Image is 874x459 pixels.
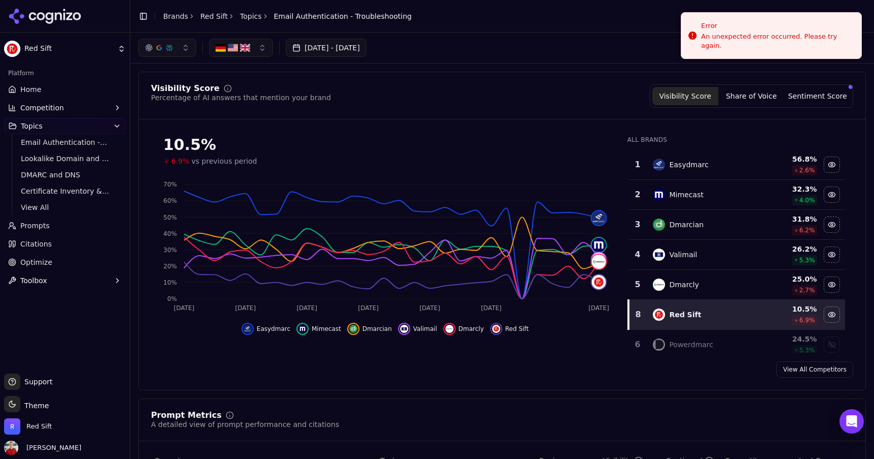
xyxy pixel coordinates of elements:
tspan: [DATE] [588,304,609,312]
span: Lookalike Domain and Brand Protection [21,154,109,164]
button: Toolbox [4,272,126,289]
span: Email Authentication - Troubleshooting [274,11,412,21]
tspan: 10% [163,279,177,286]
a: Email Authentication - Top of Funnel [17,135,113,149]
span: Theme [20,402,49,410]
span: Red Sift [24,44,113,53]
img: dmarcly [445,325,454,333]
div: 5 [632,279,643,291]
div: 10.5 % [761,304,817,314]
tspan: 50% [163,214,177,221]
span: Certificate Inventory & Monitoring [21,186,109,196]
a: View All [17,200,113,215]
div: A detailed view of prompt performance and citations [151,419,339,430]
div: Prompt Metrics [151,411,222,419]
span: DMARC and DNS [21,170,109,180]
img: powerdmarc [653,339,665,351]
span: 6.2 % [799,226,815,234]
img: DE [216,43,226,53]
div: 10.5% [163,136,607,154]
span: Email Authentication - Top of Funnel [21,137,109,147]
button: Show powerdmarc data [824,336,840,353]
img: valimail [592,253,606,267]
a: DMARC and DNS [17,168,113,182]
tspan: [DATE] [481,304,502,312]
span: Dmarcian [363,325,392,333]
nav: breadcrumb [163,11,412,21]
button: Hide mimecast data [296,323,341,335]
div: Dmarcian [669,220,703,230]
span: View All [21,202,109,212]
tspan: [DATE] [358,304,379,312]
span: vs previous period [192,156,257,166]
button: Sentiment Score [785,87,851,105]
img: easydmarc [653,159,665,171]
img: valimail [653,249,665,261]
span: Red Sift [505,325,529,333]
tspan: 70% [163,181,177,188]
img: red sift [592,275,606,289]
span: 6.9 % [799,316,815,324]
tspan: [DATE] [235,304,256,312]
img: dmarcly [653,279,665,291]
a: Optimize [4,254,126,270]
img: easydmarc [592,211,606,225]
div: An unexpected error occurred. Please try again. [701,32,853,50]
a: Red Sift [200,11,228,21]
span: Red Sift [26,422,52,431]
div: 31.8 % [761,214,817,224]
a: Citations [4,236,126,252]
button: Hide dmarcly data [824,277,840,293]
tspan: [DATE] [174,304,195,312]
button: Share of Voice [718,87,785,105]
tr: 8red siftRed Sift10.5%6.9%Hide red sift data [628,300,845,330]
button: Hide easydmarc data [824,157,840,173]
img: mimecast [653,189,665,201]
span: Mimecast [312,325,341,333]
div: 32.3 % [761,184,817,194]
a: Brands [163,12,188,20]
div: 4 [632,249,643,261]
a: Topics [240,11,262,21]
a: Lookalike Domain and Brand Protection [17,151,113,166]
button: Competition [4,100,126,116]
tr: 1easydmarcEasydmarc56.8%2.6%Hide easydmarc data [628,150,845,180]
tr: 5dmarclyDmarcly25.0%2.7%Hide dmarcly data [628,270,845,300]
span: Home [20,84,41,95]
div: 26.2 % [761,244,817,254]
button: Visibility Score [652,87,718,105]
tspan: 0% [167,295,177,302]
div: Red Sift [669,310,701,320]
img: dmarcian [653,219,665,231]
img: easydmarc [244,325,252,333]
span: Topics [21,121,43,131]
button: Open organization switcher [4,418,52,435]
button: Hide red sift data [824,307,840,323]
div: Mimecast [669,190,703,200]
tspan: 30% [163,247,177,254]
button: Topics [4,118,126,134]
img: GB [240,43,250,53]
span: Dmarcly [459,325,484,333]
button: Hide dmarcian data [824,217,840,233]
img: Jack Lilley [4,441,18,455]
div: Dmarcly [669,280,699,290]
button: Open user button [4,441,81,455]
div: 8 [634,309,643,321]
div: 6 [632,339,643,351]
button: Hide dmarcly data [443,323,484,335]
button: Hide red sift data [490,323,529,335]
tr: 2mimecastMimecast32.3%4.0%Hide mimecast data [628,180,845,210]
tspan: 60% [163,197,177,204]
span: 5.3 % [799,256,815,264]
a: Certificate Inventory & Monitoring [17,184,113,198]
div: All Brands [627,136,845,144]
img: Red Sift [4,418,20,435]
span: 5.3 % [799,346,815,354]
tspan: [DATE] [419,304,440,312]
button: Hide mimecast data [824,187,840,203]
div: Open Intercom Messenger [839,409,864,434]
button: Hide dmarcian data [347,323,392,335]
img: valimail [400,325,408,333]
div: Valimail [669,250,697,260]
